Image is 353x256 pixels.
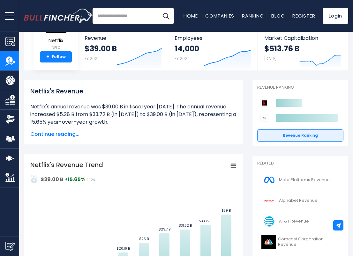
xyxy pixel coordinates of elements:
img: Walt Disney Company competitors logo [260,114,268,122]
a: AT&T Revenue [257,213,343,230]
p: Revenue Ranking [257,85,343,90]
a: Revenue $39.00 B FY 2024 [78,29,168,70]
text: $31.62 B [179,223,192,228]
a: Login [323,8,348,24]
img: T logo [261,214,277,229]
a: Blog [271,12,285,19]
span: Employees [175,35,251,41]
a: Companies [205,12,234,19]
span: Continue reading... [30,130,237,138]
img: Netflix competitors logo [260,99,268,107]
span: 2024 [86,178,95,182]
a: Meta Platforms Revenue [257,171,343,189]
a: Employees 14,000 FY 2024 [168,29,258,70]
span: Revenue [85,35,162,41]
p: Related [257,161,343,166]
text: $33.72 B [199,219,212,223]
text: $25 B [139,237,149,241]
span: Market Capitalization [264,35,341,41]
tspan: Netflix's Revenue Trend [30,160,103,169]
a: Ranking [242,12,264,19]
text: $39 B [222,208,231,213]
strong: $39.00 B [41,176,64,183]
small: [DATE] [264,56,276,61]
a: Home [184,12,198,19]
strong: + [46,54,49,60]
img: Ownership [5,114,15,124]
a: Alphabet Revenue [257,192,343,209]
a: Comcast Corporation Revenue [257,233,343,251]
strong: +15.65% [64,176,85,183]
a: +Follow [40,51,72,63]
small: FY 2024 [175,56,190,61]
text: $29.7 B [159,227,170,232]
strong: $39.00 B [85,44,117,54]
img: addasd [30,175,38,183]
img: META logo [261,173,277,187]
span: Netflix [45,38,67,43]
strong: $513.76 B [264,44,299,54]
text: $20.16 B [116,246,130,251]
a: Market Capitalization $513.76 B [DATE] [258,29,348,70]
small: FY 2024 [85,56,100,61]
img: GOOGL logo [261,194,277,208]
a: Revenue Ranking [257,129,343,142]
img: CMCSA logo [261,235,276,249]
a: Register [292,12,315,19]
a: Go to homepage [24,9,93,23]
img: Bullfincher logo [24,9,93,23]
strong: 14,000 [175,44,199,54]
h1: Netflix's Revenue [30,86,237,96]
button: Search [158,8,174,24]
small: NFLX [45,45,67,51]
li: Netflix's annual revenue was $39.00 B in fiscal year [DATE]. The annual revenue increased $5.28 B... [30,103,237,126]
